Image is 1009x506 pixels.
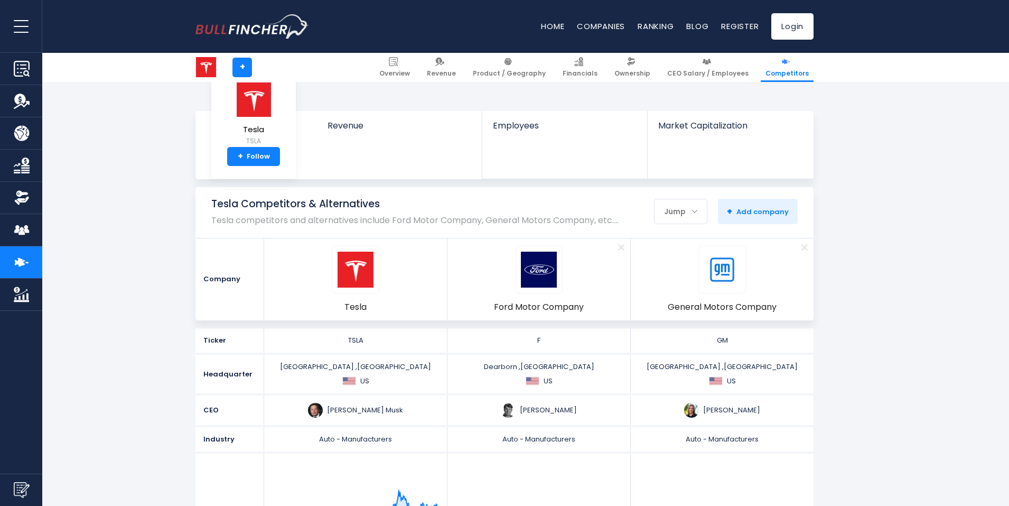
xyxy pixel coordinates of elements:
[541,21,564,32] a: Home
[195,328,264,353] div: Ticker
[267,403,444,418] div: [PERSON_NAME] Musk
[227,147,280,166] a: +Follow
[328,121,472,131] span: Revenue
[704,252,740,288] img: GM logo
[727,205,732,217] strong: +
[721,21,759,32] a: Register
[634,362,810,385] div: [GEOGRAPHIC_DATA] ,[GEOGRAPHIC_DATA]
[235,125,272,134] span: Tesla
[422,53,461,82] a: Revenue
[727,207,789,216] span: Add company
[427,69,456,78] span: Revenue
[668,246,777,313] a: GM logo General Motors Company
[468,53,550,82] a: Product / Geography
[544,376,553,386] span: US
[686,434,759,444] span: Auto - Manufacturers
[235,81,273,148] a: Tesla TSLA
[473,69,546,78] span: Product / Geography
[195,395,264,425] div: CEO
[267,336,444,345] div: TSLA
[795,238,814,257] a: Remove
[308,403,323,418] img: elon-musk.jpg
[375,53,415,82] a: Overview
[727,376,736,386] span: US
[195,14,309,39] a: Go to homepage
[684,403,699,418] img: mary-t-barra.jpg
[718,199,798,224] button: +Add company
[338,252,373,288] img: TSLA logo
[686,21,708,32] a: Blog
[558,53,602,82] a: Financials
[195,355,264,393] div: Headquarter
[211,215,619,225] p: Tesla competitors and alternatives include Ford Motor Company, General Motors Company, etc.…
[235,136,272,146] small: TSLA
[493,121,636,131] span: Employees
[612,238,630,257] a: Remove
[211,198,619,211] h1: Tesla Competitors & Alternatives
[267,362,444,385] div: [GEOGRAPHIC_DATA] ,[GEOGRAPHIC_DATA]
[235,82,272,117] img: TSLA logo
[662,53,753,82] a: CEO Salary / Employees
[494,301,584,313] span: Ford Motor Company
[319,434,392,444] span: Auto - Manufacturers
[195,238,264,320] div: Company
[771,13,814,40] a: Login
[196,57,216,77] img: TSLA logo
[638,21,674,32] a: Ranking
[610,53,655,82] a: Ownership
[317,111,482,149] a: Revenue
[232,58,252,77] a: +
[494,246,584,313] a: F logo Ford Motor Company
[761,53,814,82] a: Competitors
[344,301,367,313] span: Tesla
[379,69,410,78] span: Overview
[195,427,264,452] div: Industry
[667,69,749,78] span: CEO Salary / Employees
[648,111,812,149] a: Market Capitalization
[655,200,707,223] div: Jump
[634,403,810,418] div: [PERSON_NAME]
[563,69,597,78] span: Financials
[577,21,625,32] a: Companies
[614,69,650,78] span: Ownership
[451,403,627,418] div: [PERSON_NAME]
[14,190,30,206] img: Ownership
[634,336,810,345] div: GM
[482,111,647,149] a: Employees
[501,403,516,418] img: james-d-farley-jr.jpg
[765,69,809,78] span: Competitors
[502,434,575,444] span: Auto - Manufacturers
[668,301,777,313] span: General Motors Company
[332,246,379,313] a: TSLA logo Tesla
[360,376,369,386] span: US
[238,152,243,161] strong: +
[451,362,627,385] div: Dearborn ,[GEOGRAPHIC_DATA]
[451,336,627,345] div: F
[195,14,309,39] img: bullfincher logo
[521,252,557,288] img: F logo
[658,121,802,131] span: Market Capitalization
